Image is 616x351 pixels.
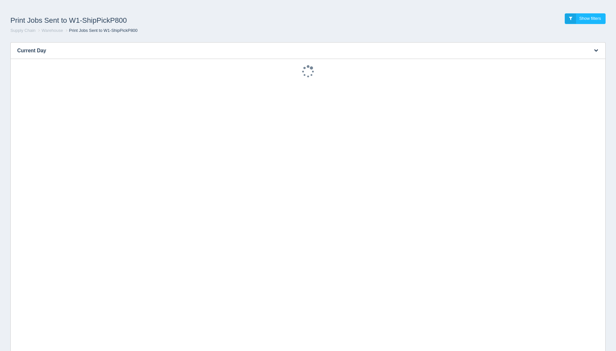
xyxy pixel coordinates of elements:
[42,28,63,33] a: Warehouse
[64,28,138,34] li: Print Jobs Sent to W1-ShipPickP800
[10,13,308,28] h1: Print Jobs Sent to W1-ShipPickP800
[565,13,606,24] a: Show filters
[11,43,585,59] h3: Current Day
[10,28,35,33] a: Supply Chain
[579,16,601,21] span: Show filters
